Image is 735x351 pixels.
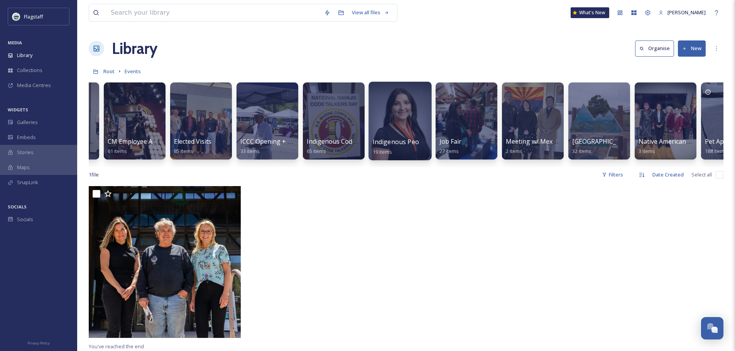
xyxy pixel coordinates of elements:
[24,13,43,20] span: Flagstaff
[12,13,20,20] img: images%20%282%29.jpeg
[112,37,157,60] a: Library
[506,138,595,155] a: Meeting w/ Mexican Consulate2 items
[635,40,674,56] button: Organise
[27,341,50,346] span: Privacy Policy
[17,179,38,186] span: SnapLink
[439,138,461,155] a: Job Fair27 items
[678,40,706,56] button: New
[17,149,34,156] span: Stories
[655,5,710,20] a: [PERSON_NAME]
[17,52,32,59] span: Library
[701,317,723,339] button: Open Chat
[639,137,734,146] span: Native American Heritage Month
[108,138,170,155] a: CM Employee Awards61 items
[174,137,211,146] span: Elected Visits
[108,148,127,155] span: 61 items
[348,5,393,20] a: View all files
[307,138,413,155] a: Indigenous Code Talkers Day Events65 items
[373,138,466,146] span: Indigenous Peoples Day Events
[649,167,688,182] div: Date Created
[8,107,28,113] span: WIDGETS
[439,148,459,155] span: 27 items
[89,343,144,350] span: You've reached the end
[103,68,115,75] span: Root
[17,82,51,89] span: Media Centres
[89,186,241,338] img: Public Service Recognition Week Photo.jpg
[506,137,595,146] span: Meeting w/ Mexican Consulate
[506,148,522,155] span: 2 items
[439,137,461,146] span: Job Fair
[8,204,27,210] span: SOCIALS
[125,67,141,76] a: Events
[240,148,260,155] span: 33 items
[691,171,712,178] span: Select all
[667,9,706,16] span: [PERSON_NAME]
[174,138,211,155] a: Elected Visits85 items
[240,137,347,146] span: ICCC Opening + Vendor Fair - [DATE]
[17,216,33,223] span: Socials
[89,171,99,178] span: 1 file
[27,338,50,347] a: Privacy Policy
[307,137,413,146] span: Indigenous Code Talkers Day Events
[108,137,170,146] span: CM Employee Awards
[598,167,627,182] div: Filters
[639,148,655,155] span: 3 items
[17,67,42,74] span: Collections
[17,164,30,171] span: Maps
[8,40,22,45] span: MEDIA
[373,148,392,155] span: 19 items
[571,7,609,18] a: What's New
[107,4,320,21] input: Search your library
[307,148,326,155] span: 65 items
[639,138,734,155] a: Native American Heritage Month3 items
[373,138,466,155] a: Indigenous Peoples Day Events19 items
[240,138,347,155] a: ICCC Opening + Vendor Fair - [DATE]33 items
[174,148,193,155] span: 85 items
[103,67,115,76] a: Root
[17,134,36,141] span: Embeds
[125,68,141,75] span: Events
[17,119,38,126] span: Galleries
[572,148,591,155] span: 32 items
[705,148,727,155] span: 188 items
